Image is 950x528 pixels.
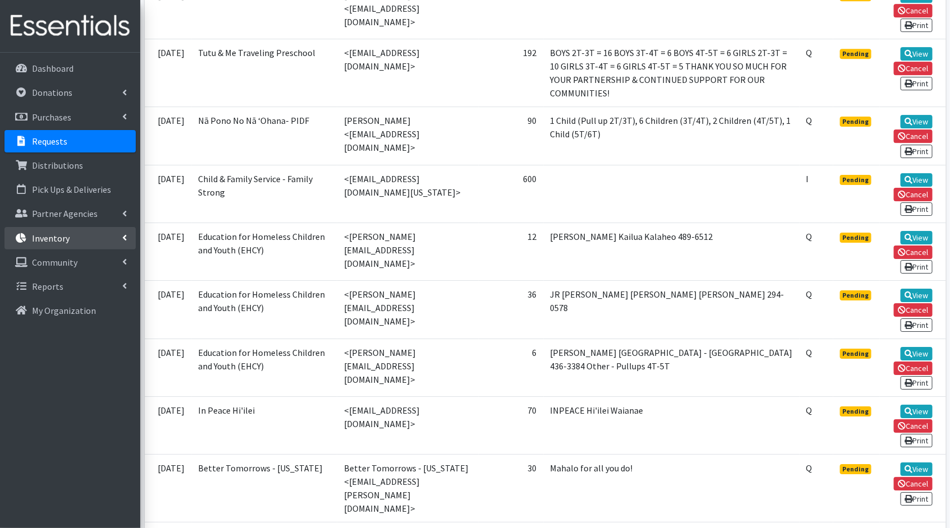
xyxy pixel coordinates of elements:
[806,462,813,474] abbr: Quantity
[32,87,72,98] p: Donations
[894,129,933,143] a: Cancel
[894,303,933,317] a: Cancel
[479,223,543,280] td: 12
[901,47,933,61] a: View
[901,376,933,390] a: Print
[894,246,933,259] a: Cancel
[337,396,479,454] td: <[EMAIL_ADDRESS][DOMAIN_NAME]>
[840,233,872,243] span: Pending
[4,81,136,104] a: Donations
[145,39,192,107] td: [DATE]
[840,349,872,359] span: Pending
[901,260,933,274] a: Print
[192,339,338,396] td: Education for Homeless Children and Youth (EHCY)
[32,160,83,171] p: Distributions
[840,290,872,300] span: Pending
[544,223,800,280] td: [PERSON_NAME] Kailua Kalaheo 489-6512
[544,281,800,339] td: JR [PERSON_NAME] [PERSON_NAME] [PERSON_NAME] 294-0578
[901,347,933,360] a: View
[840,117,872,127] span: Pending
[901,173,933,187] a: View
[901,434,933,447] a: Print
[4,251,136,274] a: Community
[901,202,933,216] a: Print
[337,281,479,339] td: <[PERSON_NAME][EMAIL_ADDRESS][DOMAIN_NAME]>
[4,57,136,80] a: Dashboard
[544,396,800,454] td: INPEACE Hi'ilei Waianae
[806,347,813,358] abbr: Quantity
[479,455,543,522] td: 30
[4,106,136,128] a: Purchases
[337,339,479,396] td: <[PERSON_NAME][EMAIL_ADDRESS][DOMAIN_NAME]>
[894,188,933,201] a: Cancel
[806,47,813,58] abbr: Quantity
[4,202,136,225] a: Partner Agencies
[32,63,74,74] p: Dashboard
[479,165,543,223] td: 600
[4,299,136,322] a: My Organization
[840,175,872,185] span: Pending
[901,231,933,244] a: View
[145,107,192,165] td: [DATE]
[32,112,71,123] p: Purchases
[32,305,96,316] p: My Organization
[145,223,192,280] td: [DATE]
[32,208,98,219] p: Partner Agencies
[145,339,192,396] td: [DATE]
[337,223,479,280] td: <[PERSON_NAME][EMAIL_ADDRESS][DOMAIN_NAME]>
[901,18,933,32] a: Print
[479,339,543,396] td: 6
[901,492,933,506] a: Print
[4,130,136,152] a: Requests
[192,281,338,339] td: Education for Homeless Children and Youth (EHCY)
[32,184,111,195] p: Pick Ups & Deliveries
[894,362,933,375] a: Cancel
[544,339,800,396] td: [PERSON_NAME] [GEOGRAPHIC_DATA] - [GEOGRAPHIC_DATA] 436-3384 Other - Pullups 4T-5T
[32,233,70,244] p: Inventory
[479,396,543,454] td: 70
[840,464,872,474] span: Pending
[901,318,933,332] a: Print
[192,223,338,280] td: Education for Homeless Children and Youth (EHCY)
[32,257,77,268] p: Community
[894,477,933,490] a: Cancel
[840,406,872,416] span: Pending
[806,289,813,300] abbr: Quantity
[901,289,933,302] a: View
[32,281,63,292] p: Reports
[192,165,338,223] td: Child & Family Service - Family Strong
[901,405,933,418] a: View
[894,62,933,75] a: Cancel
[192,396,338,454] td: In Peace Hi'ilei
[192,455,338,522] td: Better Tomorrows - [US_STATE]
[337,165,479,223] td: <[EMAIL_ADDRESS][DOMAIN_NAME][US_STATE]>
[479,107,543,165] td: 90
[806,173,809,184] abbr: Individual
[4,154,136,177] a: Distributions
[145,396,192,454] td: [DATE]
[901,145,933,158] a: Print
[4,227,136,249] a: Inventory
[894,4,933,17] a: Cancel
[4,178,136,201] a: Pick Ups & Deliveries
[544,455,800,522] td: Mahalo for all you do!
[32,136,67,147] p: Requests
[894,419,933,433] a: Cancel
[806,405,813,416] abbr: Quantity
[544,107,800,165] td: 1 Child (Pull up 2T/3T), 6 Children (3T/4T), 2 Children (4T/5T), 1 Child (5T/6T)
[337,39,479,107] td: <[EMAIL_ADDRESS][DOMAIN_NAME]>
[337,107,479,165] td: [PERSON_NAME] <[EMAIL_ADDRESS][DOMAIN_NAME]>
[479,281,543,339] td: 36
[4,7,136,45] img: HumanEssentials
[901,462,933,476] a: View
[901,115,933,128] a: View
[479,39,543,107] td: 192
[337,455,479,522] td: Better Tomorrows - [US_STATE] <[EMAIL_ADDRESS][PERSON_NAME][DOMAIN_NAME]>
[544,39,800,107] td: BOYS 2T-3T = 16 BOYS 3T-4T = 6 BOYS 4T-5T = 6 GIRLS 2T-3T = 10 GIRLS 3T-4T = 6 GIRLS 4T-5T = 5 TH...
[192,39,338,107] td: Tutu & Me Traveling Preschool
[145,455,192,522] td: [DATE]
[901,77,933,90] a: Print
[806,231,813,242] abbr: Quantity
[840,49,872,59] span: Pending
[4,275,136,298] a: Reports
